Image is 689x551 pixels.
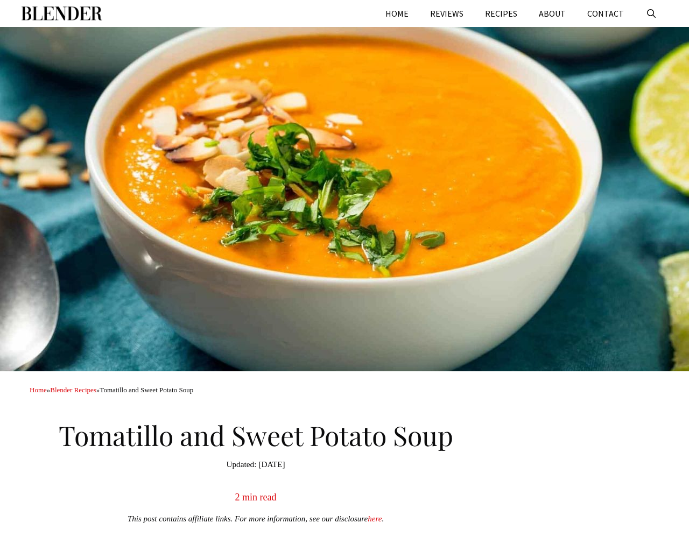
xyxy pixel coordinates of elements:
[30,411,482,454] h1: Tomatillo and Sweet Potato Soup
[50,386,96,394] a: Blender Recipes
[235,492,240,503] span: 2
[226,458,285,471] time: [DATE]
[128,514,384,523] em: This post contains affiliate links. For more information, see our disclosure .
[100,386,193,394] span: Tomatillo and Sweet Potato Soup
[368,514,382,523] a: here
[242,492,276,503] span: min read
[30,386,193,394] span: » »
[30,386,47,394] a: Home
